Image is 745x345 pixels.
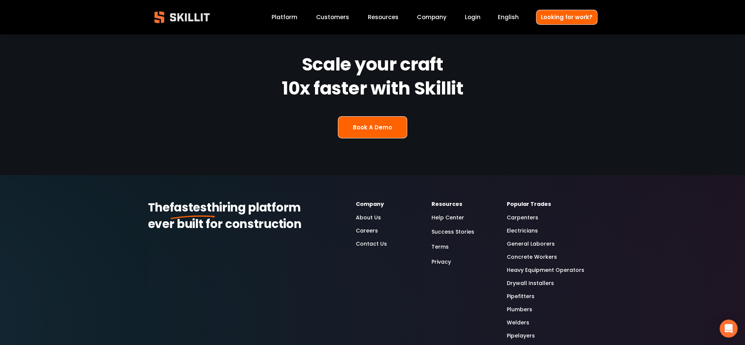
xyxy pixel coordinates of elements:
a: Help Center [431,213,464,222]
a: Careers [356,226,378,235]
a: Drywall Installers [507,279,554,288]
img: Skillit [148,6,216,28]
a: Company [417,12,446,22]
div: language picker [498,12,519,22]
a: Platform [272,12,297,22]
a: Carpenters [507,213,538,222]
a: Terms [431,242,448,252]
a: Looking for work? [536,10,597,24]
a: folder dropdown [368,12,399,22]
a: Pipelayers [507,331,535,340]
strong: Scale your craft 10x faster with Skillit [282,51,463,105]
div: Open Intercom Messenger [720,319,738,337]
a: Success Stories [431,227,474,237]
a: Book A Demo [338,116,408,138]
strong: Company [356,200,384,209]
a: Welders [507,318,529,327]
a: About Us [356,213,381,222]
a: General Laborers [507,240,555,248]
a: Plumbers [507,305,532,314]
strong: hiring platform ever built for construction [148,198,303,235]
a: Heavy Equipment Operators [507,266,584,274]
a: Concrete Workers [507,253,557,261]
span: Resources [368,13,399,21]
a: Contact Us [356,240,387,248]
strong: Resources [431,200,462,209]
strong: The [148,198,170,219]
a: Customers [316,12,349,22]
a: Pipefitters [507,292,534,301]
strong: Popular Trades [507,200,551,209]
a: Login [465,12,481,22]
a: Privacy [431,257,451,267]
strong: fastest [170,198,212,219]
a: Electricians [507,226,538,235]
span: English [498,13,519,21]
